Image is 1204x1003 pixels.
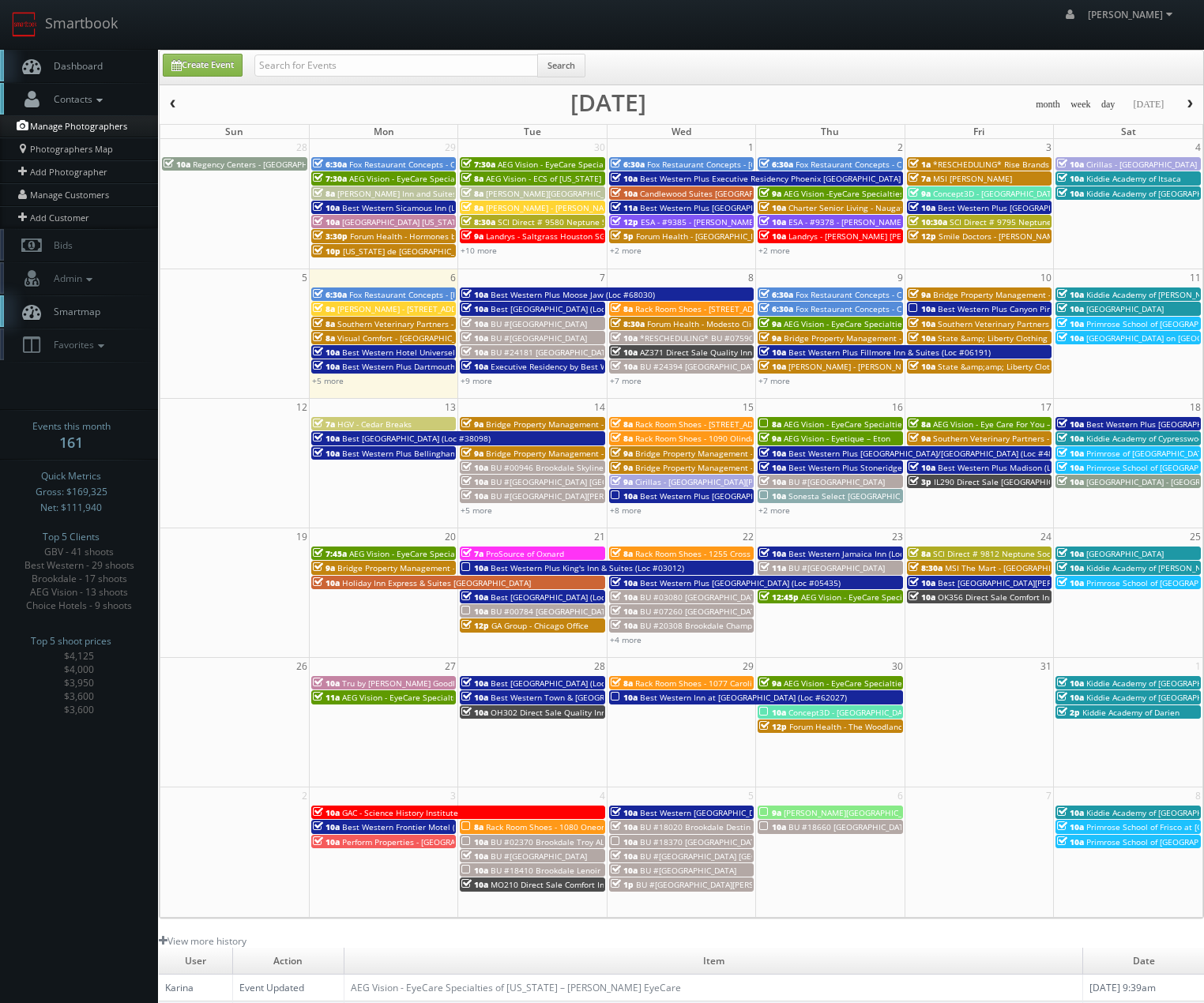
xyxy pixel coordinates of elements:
span: 10a [461,707,488,718]
span: Best Western Plus Bellingham (Loc #48188) [342,448,509,459]
span: Best Western Plus [GEOGRAPHIC_DATA] (Loc #05521) [640,490,841,501]
span: 10a [611,188,638,199]
span: Landrys - [PERSON_NAME] [PERSON_NAME] (shoot 2) [788,231,988,242]
span: 10a [313,433,340,444]
span: AEG Vision - EyeCare Specialties of [US_STATE] – Elite Vision Care ([GEOGRAPHIC_DATA]) [784,419,1116,430]
span: AEG Vision - EyeCare Specialties of [US_STATE] – [PERSON_NAME] Eye Clinic [498,159,784,170]
span: [GEOGRAPHIC_DATA] [1086,548,1164,559]
span: 10a [313,216,340,227]
span: BU #00946 Brookdale Skyline [491,462,604,473]
span: HGV - Cedar Breaks [337,419,412,430]
span: [PERSON_NAME] - [STREET_ADDRESS] [337,303,478,314]
span: 12:45p [759,592,799,603]
span: Smartmap [46,305,100,318]
span: 10a [611,821,638,832]
span: 9a [611,462,633,473]
span: 10a [461,303,488,314]
span: 10a [313,448,340,459]
span: AEG Vision - Eye Care For You – Eye Care For You ([PERSON_NAME]) [933,419,1187,430]
a: +4 more [610,634,642,645]
span: Candlewood Suites [GEOGRAPHIC_DATA] [GEOGRAPHIC_DATA] [640,188,872,199]
span: 10a [461,692,488,703]
span: 10a [611,592,638,603]
span: 8a [313,332,335,344]
span: 8a [611,678,633,689]
span: 9a [313,562,335,573]
span: 8:30a [909,562,943,573]
span: AEG Vision - EyeCare Specialties of [US_STATE] – [PERSON_NAME] EyeCare [342,692,623,703]
span: 9a [909,433,931,444]
span: Bridge Property Management - Bridges at [GEOGRAPHIC_DATA] [486,448,725,459]
span: 12p [909,231,936,242]
span: 10a [1057,173,1084,184]
span: 9a [611,448,633,459]
span: Southern Veterinary Partners - [GEOGRAPHIC_DATA] [337,318,533,329]
span: [PERSON_NAME] Inn and Suites [PERSON_NAME] [337,188,521,199]
span: Best Western Plus Madison (Loc #10386) [938,462,1093,473]
span: Bridge Property Management - Haven at [GEOGRAPHIC_DATA] [635,462,870,473]
span: 10a [909,303,935,314]
span: Fox Restaurant Concepts - Culinary Dropout - [GEOGRAPHIC_DATA] [796,159,1045,170]
button: month [1030,95,1066,115]
span: Tru by [PERSON_NAME] Goodlettsville [GEOGRAPHIC_DATA] [342,678,566,689]
span: 9a [759,807,781,818]
span: 12p [759,721,787,732]
span: Forum Health - The Woodlands Clinic [789,721,930,732]
span: [PERSON_NAME] - [PERSON_NAME] Columbus Circle [486,202,681,213]
span: 9a [759,332,781,344]
span: BU #24181 [GEOGRAPHIC_DATA] [491,347,613,358]
span: 10a [611,347,638,358]
span: Fox Restaurant Concepts - [PERSON_NAME][GEOGRAPHIC_DATA] [349,289,590,300]
span: Forum Health - Modesto Clinic [647,318,762,329]
span: 10a [1057,303,1084,314]
button: day [1096,95,1121,115]
span: 10a [461,332,488,344]
span: 10a [1057,289,1084,300]
span: 10a [759,216,786,227]
span: 9a [759,678,781,689]
span: [US_STATE] de [GEOGRAPHIC_DATA] - [GEOGRAPHIC_DATA] [343,246,561,257]
span: AEG Vision - EyeCare Specialties of [US_STATE] – [GEOGRAPHIC_DATA] HD EyeCare [349,548,659,559]
a: +10 more [461,245,497,256]
a: +5 more [312,375,344,386]
span: 10a [611,577,638,588]
span: [GEOGRAPHIC_DATA] [1086,303,1164,314]
span: 10a [909,332,935,344]
span: 3p [909,476,931,487]
span: 9a [759,318,781,329]
span: Best Western [GEOGRAPHIC_DATA]/[GEOGRAPHIC_DATA] (Loc #05785) [640,807,903,818]
span: Best Western Plus Moose Jaw (Loc #68030) [491,289,655,300]
span: 10a [611,692,638,703]
span: 10a [611,606,638,617]
span: BU #03080 [GEOGRAPHIC_DATA] [640,592,762,603]
span: SCI Direct # 9580 Neptune Society of [GEOGRAPHIC_DATA] [498,216,719,227]
span: 10p [313,246,341,257]
span: 7a [909,173,931,184]
span: Charter Senior Living - Naugatuck [788,202,916,213]
span: Best Western Frontier Motel (Loc #05052) [342,821,502,832]
span: 9a [909,188,931,199]
span: Visual Comfort - [GEOGRAPHIC_DATA] [337,332,477,344]
span: 8a [313,188,335,199]
span: Favorites [46,338,108,351]
span: 10a [759,448,786,459]
span: Fox Restaurant Concepts - [GEOGRAPHIC_DATA] - [GEOGRAPHIC_DATA] [647,159,910,170]
span: BU #00784 [GEOGRAPHIC_DATA] [491,606,613,617]
span: Rack Room Shoes - 1077 Carolina Premium Outlets [635,678,829,689]
span: 10a [611,332,638,344]
span: Best [GEOGRAPHIC_DATA][PERSON_NAME] (Loc #32091) [938,577,1149,588]
span: 10a [611,173,638,184]
span: 10a [1057,548,1084,559]
span: 10a [1057,332,1084,344]
span: AEG Vision - EyeCare Specialties of [US_STATE] – [PERSON_NAME] Eye Care [784,318,1067,329]
span: 8:30a [461,216,495,227]
span: Rack Room Shoes - 1090 Olinda Center [635,433,783,444]
span: BU #20308 Brookdale Champions [640,620,768,631]
span: OH302 Direct Sale Quality Inn & Suites [GEOGRAPHIC_DATA] - [GEOGRAPHIC_DATA] [491,707,804,718]
span: 7a [461,548,483,559]
span: Southern Veterinary Partners - [GEOGRAPHIC_DATA] [933,433,1129,444]
span: Best Western Plus [GEOGRAPHIC_DATA]/[GEOGRAPHIC_DATA] (Loc #48176) [788,448,1070,459]
span: BU #[GEOGRAPHIC_DATA][PERSON_NAME] [491,490,649,501]
span: 8a [313,318,335,329]
span: Bids [46,239,73,252]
